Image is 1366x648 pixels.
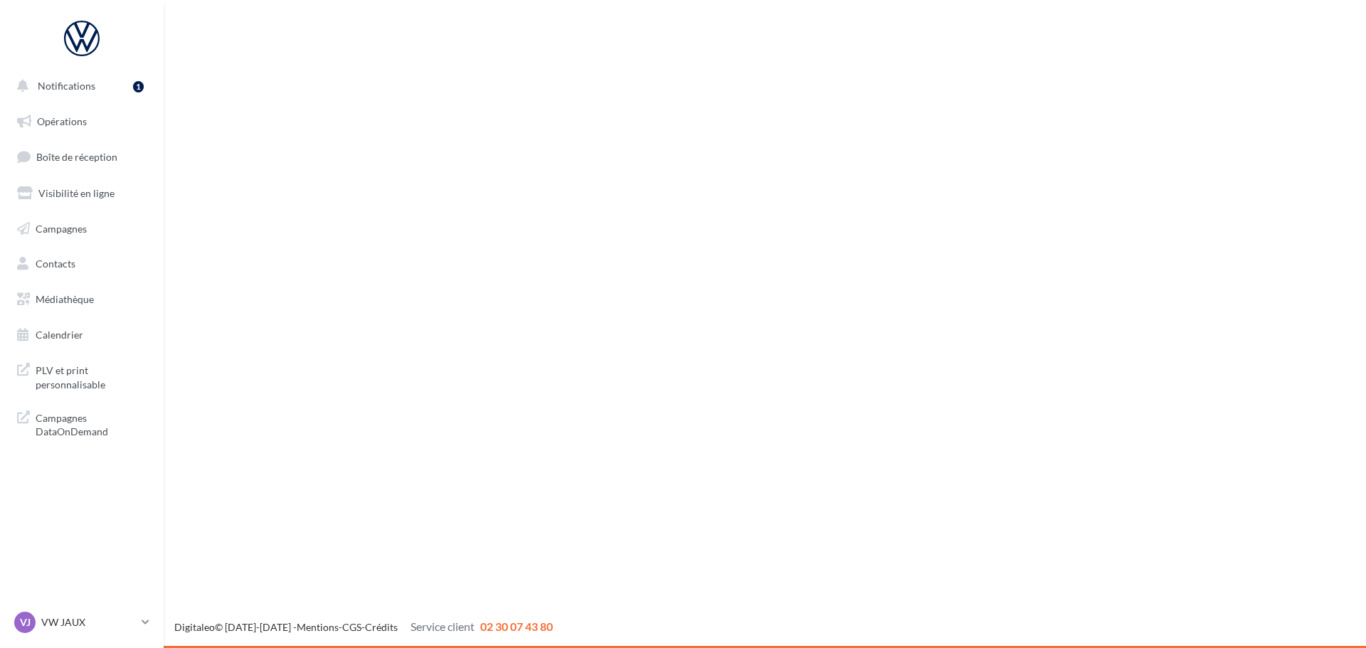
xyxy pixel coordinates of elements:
a: CGS [342,621,361,633]
span: Campagnes DataOnDemand [36,408,147,439]
a: Digitaleo [174,621,215,633]
a: Calendrier [9,320,155,350]
a: Opérations [9,107,155,137]
p: VW JAUX [41,615,136,630]
a: VJ VW JAUX [11,609,152,636]
span: VJ [20,615,31,630]
a: Médiathèque [9,285,155,314]
a: PLV et print personnalisable [9,355,155,397]
span: Service client [411,620,475,633]
a: Mentions [297,621,339,633]
div: 1 [133,81,144,92]
span: 02 30 07 43 80 [480,620,553,633]
span: Calendrier [36,329,83,341]
button: Notifications 1 [9,71,149,101]
a: Campagnes DataOnDemand [9,403,155,445]
a: Campagnes [9,214,155,244]
a: Contacts [9,249,155,279]
a: Crédits [365,621,398,633]
span: © [DATE]-[DATE] - - - [174,621,553,633]
a: Visibilité en ligne [9,179,155,208]
span: Boîte de réception [36,151,117,163]
span: Contacts [36,257,75,270]
span: Notifications [38,80,95,92]
span: Opérations [37,115,87,127]
span: Médiathèque [36,293,94,305]
a: Boîte de réception [9,142,155,172]
span: Campagnes [36,222,87,234]
span: PLV et print personnalisable [36,361,147,391]
span: Visibilité en ligne [38,187,115,199]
